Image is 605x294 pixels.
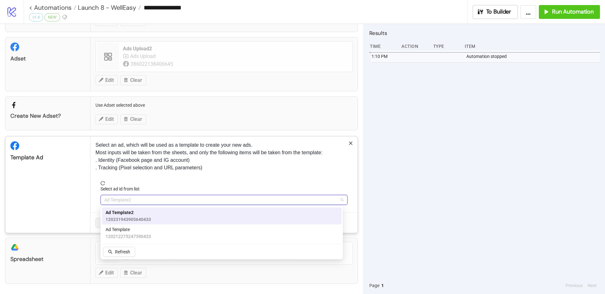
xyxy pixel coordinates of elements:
button: 1 [379,282,386,289]
span: Launch 8 - WellEasy [76,3,136,12]
p: Select an ad, which will be used as a template to create your new ads. Most inputs will be taken ... [95,141,353,172]
div: NEW [44,13,60,21]
span: To Builder [486,8,511,15]
span: close [349,141,353,145]
button: Cancel [95,218,119,228]
label: Select ad id from list [101,185,144,192]
button: Run Automation [539,5,600,19]
div: Ad Template [102,224,342,241]
div: v1.4 [29,13,43,21]
a: < Automations [29,4,76,11]
div: Action [401,40,428,52]
div: Type [433,40,460,52]
button: To Builder [473,5,518,19]
span: reload [101,181,348,185]
span: Run Automation [552,8,594,15]
button: ... [520,5,536,19]
div: Ad Template2 [102,207,342,224]
button: Refresh [103,247,135,257]
div: 1:10 PM [371,50,398,62]
span: Ad Template [106,226,151,233]
span: Page [369,282,379,289]
div: Automation stopped [466,50,602,62]
a: Launch 8 - WellEasy [76,4,141,11]
span: Ad Template2 [104,195,344,205]
div: Item [464,40,600,52]
button: Previous [564,282,585,289]
span: Ad Template2 [106,209,151,216]
span: search [108,250,112,254]
h2: Results [369,29,600,37]
div: Time [369,40,396,52]
span: 120231943905640433 [106,216,151,223]
span: 120212275247390433 [106,233,151,240]
div: Template Ad [10,154,85,161]
span: Refresh [115,249,130,254]
button: Next [586,282,599,289]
